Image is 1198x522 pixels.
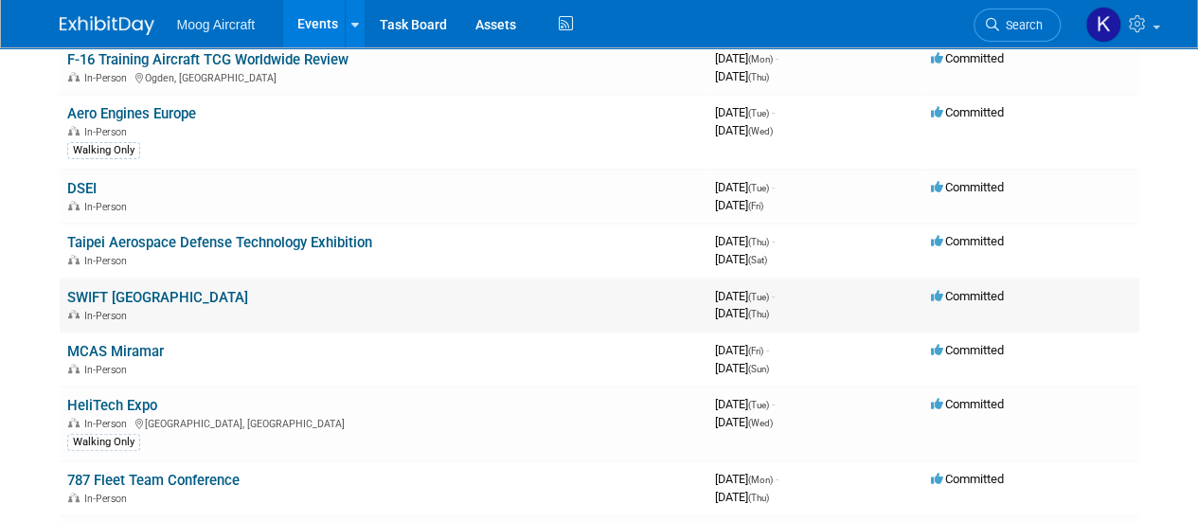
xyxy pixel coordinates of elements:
a: 787 Fleet Team Conference [67,472,240,489]
span: (Mon) [748,54,773,64]
span: [DATE] [715,472,778,486]
span: [DATE] [715,123,773,137]
span: Search [999,18,1043,32]
img: In-Person Event [68,310,80,319]
span: (Tue) [748,292,769,302]
span: (Tue) [748,400,769,410]
img: In-Person Event [68,364,80,373]
span: [DATE] [715,415,773,429]
span: - [772,180,775,194]
span: Committed [931,343,1004,357]
a: HeliTech Expo [67,397,157,414]
a: SWIFT [GEOGRAPHIC_DATA] [67,289,248,306]
a: DSEI [67,180,97,197]
span: In-Person [84,493,133,505]
span: [DATE] [715,69,769,83]
span: In-Person [84,418,133,430]
span: (Thu) [748,72,769,82]
span: Committed [931,51,1004,65]
img: In-Person Event [68,126,80,135]
span: [DATE] [715,105,775,119]
a: MCAS Miramar [67,343,164,360]
span: - [776,51,778,65]
span: [DATE] [715,289,775,303]
span: [DATE] [715,490,769,504]
span: (Fri) [748,201,763,211]
span: (Wed) [748,418,773,428]
img: In-Person Event [68,493,80,502]
img: Kelsey Blackley [1085,7,1121,43]
span: [DATE] [715,397,775,411]
span: Moog Aircraft [177,17,255,32]
div: [GEOGRAPHIC_DATA], [GEOGRAPHIC_DATA] [67,415,700,430]
span: Committed [931,180,1004,194]
span: [DATE] [715,180,775,194]
span: Committed [931,105,1004,119]
span: - [772,234,775,248]
a: F-16 Training Aircraft TCG Worldwide Review [67,51,349,68]
span: (Thu) [748,309,769,319]
span: - [776,472,778,486]
span: In-Person [84,364,133,376]
span: Committed [931,397,1004,411]
span: (Thu) [748,237,769,247]
span: (Thu) [748,493,769,503]
span: [DATE] [715,343,769,357]
span: - [772,105,775,119]
div: Walking Only [67,142,140,159]
span: In-Person [84,126,133,138]
span: Committed [931,234,1004,248]
span: [DATE] [715,51,778,65]
img: In-Person Event [68,418,80,427]
span: [DATE] [715,361,769,375]
span: - [766,343,769,357]
span: (Tue) [748,183,769,193]
img: In-Person Event [68,255,80,264]
span: [DATE] [715,234,775,248]
a: Taipei Aerospace Defense Technology Exhibition [67,234,372,251]
span: [DATE] [715,306,769,320]
span: In-Person [84,255,133,267]
span: (Sat) [748,255,767,265]
a: Search [974,9,1061,42]
span: (Fri) [748,346,763,356]
a: Aero Engines Europe [67,105,196,122]
span: (Mon) [748,475,773,485]
span: [DATE] [715,252,767,266]
div: Walking Only [67,434,140,451]
span: In-Person [84,201,133,213]
span: (Tue) [748,108,769,118]
span: - [772,397,775,411]
span: In-Person [84,310,133,322]
span: - [772,289,775,303]
span: [DATE] [715,198,763,212]
span: Committed [931,472,1004,486]
span: In-Person [84,72,133,84]
img: ExhibitDay [60,16,154,35]
img: In-Person Event [68,72,80,81]
span: Committed [931,289,1004,303]
span: (Sun) [748,364,769,374]
img: In-Person Event [68,201,80,210]
div: Ogden, [GEOGRAPHIC_DATA] [67,69,700,84]
span: (Wed) [748,126,773,136]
